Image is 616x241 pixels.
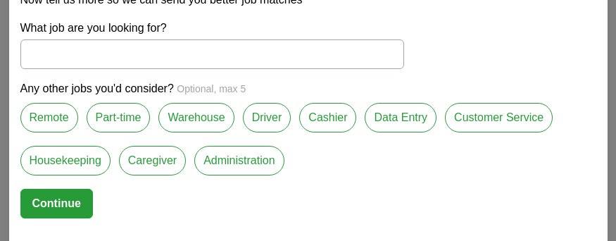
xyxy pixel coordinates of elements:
span: Optional, max 5 [177,83,246,94]
label: Part-time [87,103,151,132]
label: Driver [243,103,291,132]
label: Housekeeping [20,146,111,175]
label: Warehouse [158,103,234,132]
label: Data Entry [365,103,436,132]
p: Any other jobs you'd consider? [20,80,596,97]
label: Caregiver [119,146,186,175]
label: Administration [194,146,284,175]
label: Remote [20,103,78,132]
label: Cashier [299,103,356,132]
label: What job are you looking for? [20,20,404,37]
button: Continue [20,189,93,218]
label: Customer Service [445,103,553,132]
